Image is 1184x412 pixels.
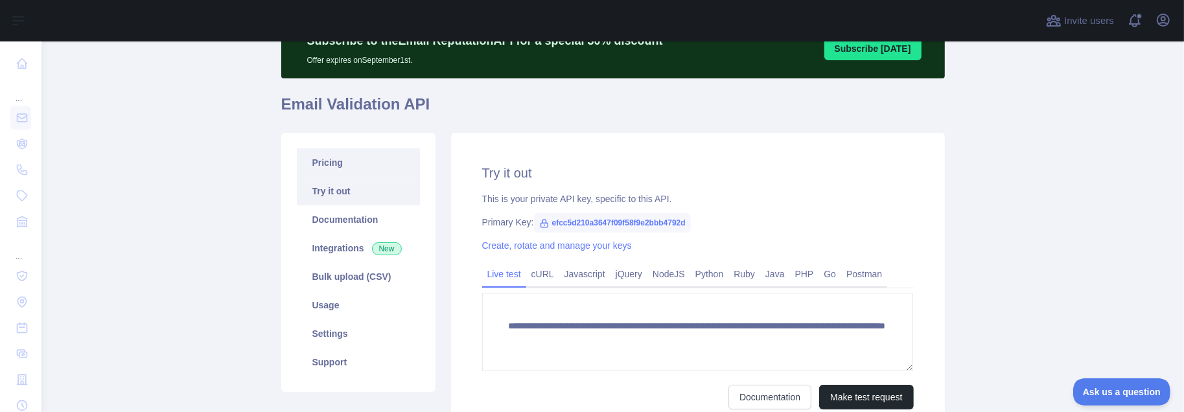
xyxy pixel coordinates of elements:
a: Create, rotate and manage your keys [482,240,632,251]
a: PHP [790,264,819,284]
a: Support [297,348,420,376]
a: jQuery [610,264,647,284]
div: Primary Key: [482,216,914,229]
button: Subscribe [DATE] [824,37,922,60]
a: Postman [841,264,887,284]
a: Documentation [297,205,420,234]
div: ... [10,236,31,262]
button: Make test request [819,385,913,409]
a: Integrations New [297,234,420,262]
a: Settings [297,319,420,348]
a: Go [818,264,841,284]
a: Ruby [728,264,760,284]
div: This is your private API key, specific to this API. [482,192,914,205]
h1: Email Validation API [281,94,945,125]
a: Python [690,264,729,284]
span: efcc5d210a3647f09f58f9e2bbb4792d [534,213,691,233]
a: Bulk upload (CSV) [297,262,420,291]
a: NodeJS [647,264,690,284]
a: Live test [482,264,526,284]
a: Javascript [559,264,610,284]
span: New [372,242,402,255]
button: Invite users [1043,10,1117,31]
a: cURL [526,264,559,284]
a: Java [760,264,790,284]
a: Pricing [297,148,420,177]
p: Offer expires on September 1st. [307,50,663,65]
a: Try it out [297,177,420,205]
h2: Try it out [482,164,914,182]
iframe: Toggle Customer Support [1073,378,1171,406]
a: Documentation [728,385,811,409]
span: Invite users [1064,14,1114,29]
div: ... [10,78,31,104]
a: Usage [297,291,420,319]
